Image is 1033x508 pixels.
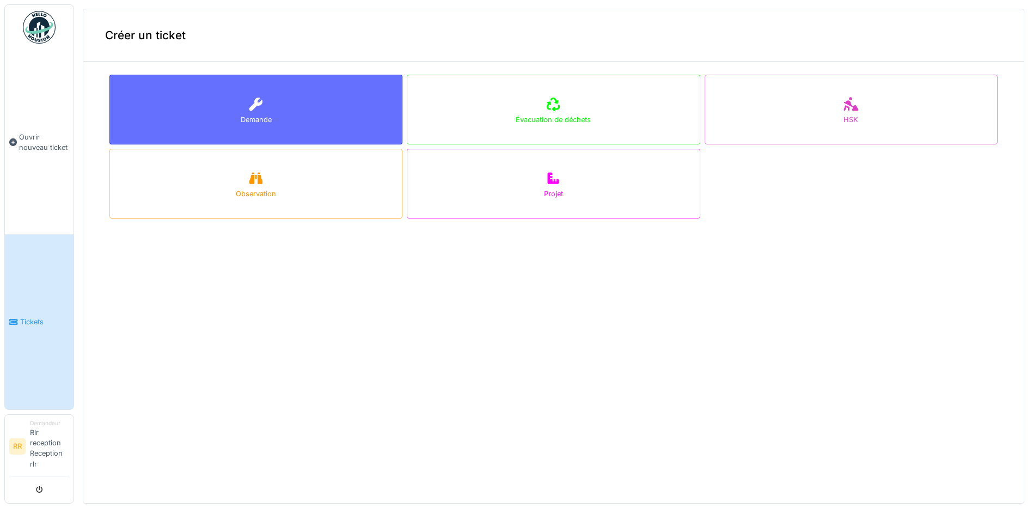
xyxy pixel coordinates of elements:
[544,189,563,199] div: Projet
[20,317,69,327] span: Tickets
[9,438,26,455] li: RR
[843,114,858,125] div: HSK
[83,9,1024,62] div: Créer un ticket
[9,419,69,476] a: RR DemandeurRlr reception Reception rlr
[5,50,74,234] a: Ouvrir nouveau ticket
[236,189,276,199] div: Observation
[30,419,69,474] li: Rlr reception Reception rlr
[23,11,56,44] img: Badge_color-CXgf-gQk.svg
[5,234,74,409] a: Tickets
[30,419,69,427] div: Demandeur
[241,114,272,125] div: Demande
[516,114,591,125] div: Évacuation de déchets
[19,132,69,153] span: Ouvrir nouveau ticket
